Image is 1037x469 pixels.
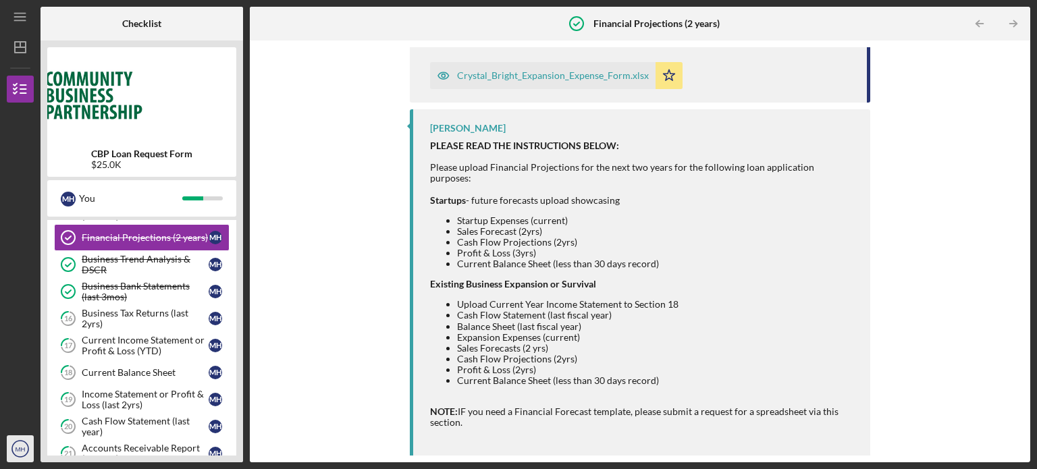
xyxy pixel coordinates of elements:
div: Business Bank Statements (last 3mos) [82,281,209,302]
img: Product logo [47,54,236,135]
li: Cash Flow Projections (2yrs) [457,237,857,248]
div: Financial Projections (2 years) [82,232,209,243]
tspan: 16 [64,314,73,323]
div: IF you need a Financial Forecast template, please submit a request for a spreadsheet via this sec... [430,406,857,428]
li: Balance Sheet (last fiscal year) [457,321,857,332]
div: M H [209,285,222,298]
a: 17Current Income Statement or Profit & Loss (YTD)MH [54,332,230,359]
li: Cash Flow Projections (2yrs) [457,354,857,364]
div: M H [209,339,222,352]
div: Accounts Receivable Report (current) [82,443,209,464]
div: Business Trend Analysis & DSCR [82,254,209,275]
li: Sales Forecasts (2 yrs) [457,343,857,354]
b: Checklist [122,18,161,29]
li: Profit & Loss (2yrs) [457,364,857,375]
div: Crystal_Bright_Expansion_Expense_Form.xlsx [457,70,649,81]
strong: Startups [430,194,466,206]
div: M H [209,366,222,379]
tspan: 20 [64,422,73,431]
b: CBP Loan Request Form [91,148,192,159]
li: Cash Flow Statement (last fiscal year) [457,310,857,321]
div: Cash Flow Statement (last year) [82,416,209,437]
div: M H [209,258,222,271]
div: M H [209,393,222,406]
tspan: 19 [64,395,73,404]
a: 16Business Tax Returns (last 2yrs)MH [54,305,230,332]
a: 19Income Statement or Profit & Loss (last 2yrs)MH [54,386,230,413]
div: M H [209,231,222,244]
li: Current Balance Sheet (less than 30 days record) [457,258,857,269]
button: Crystal_Bright_Expansion_Expense_Form.xlsx [430,62,683,89]
a: 18Current Balance SheetMH [54,359,230,386]
li: Profit & Loss (3yrs) [457,248,857,258]
div: Business Tax Returns (last 2yrs) [82,308,209,329]
li: Upload Current Year Income Statement to Section 18 [457,299,857,310]
tspan: 17 [64,341,73,350]
div: $25.0K [91,159,192,170]
strong: Existing Business Expansion or Survival [430,278,596,289]
li: Current Balance Sheet (less than 30 days record) [457,375,857,386]
div: Current Income Statement or Profit & Loss (YTD) [82,335,209,356]
strong: NOTE: [430,406,458,417]
a: 21Accounts Receivable Report (current)MH [54,440,230,467]
div: [PERSON_NAME] [430,123,506,134]
div: You [79,187,182,210]
a: Financial Projections (2 years)MH [54,224,230,251]
tspan: 18 [64,368,72,377]
li: Expansion Expenses (current) [457,332,857,343]
div: M H [209,312,222,325]
div: M H [61,192,76,206]
div: M H [209,420,222,433]
a: Business Bank Statements (last 3mos)MH [54,278,230,305]
text: MH [16,445,26,453]
div: - future forecasts upload showcasing [430,195,857,206]
div: Please upload Financial Projections for the next two years for the following loan application pur... [430,162,857,184]
strong: PLEASE READ THE INSTRUCTIONS BELOW: [430,140,619,151]
div: Current Balance Sheet [82,367,209,378]
b: Financial Projections (2 years) [593,18,720,29]
a: 20Cash Flow Statement (last year)MH [54,413,230,440]
div: Income Statement or Profit & Loss (last 2yrs) [82,389,209,410]
tspan: 21 [64,449,72,458]
a: Business Trend Analysis & DSCRMH [54,251,230,278]
div: M H [209,447,222,460]
li: Sales Forecast (2yrs) [457,226,857,237]
li: Startup Expenses (current) [457,215,857,226]
button: MH [7,435,34,462]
